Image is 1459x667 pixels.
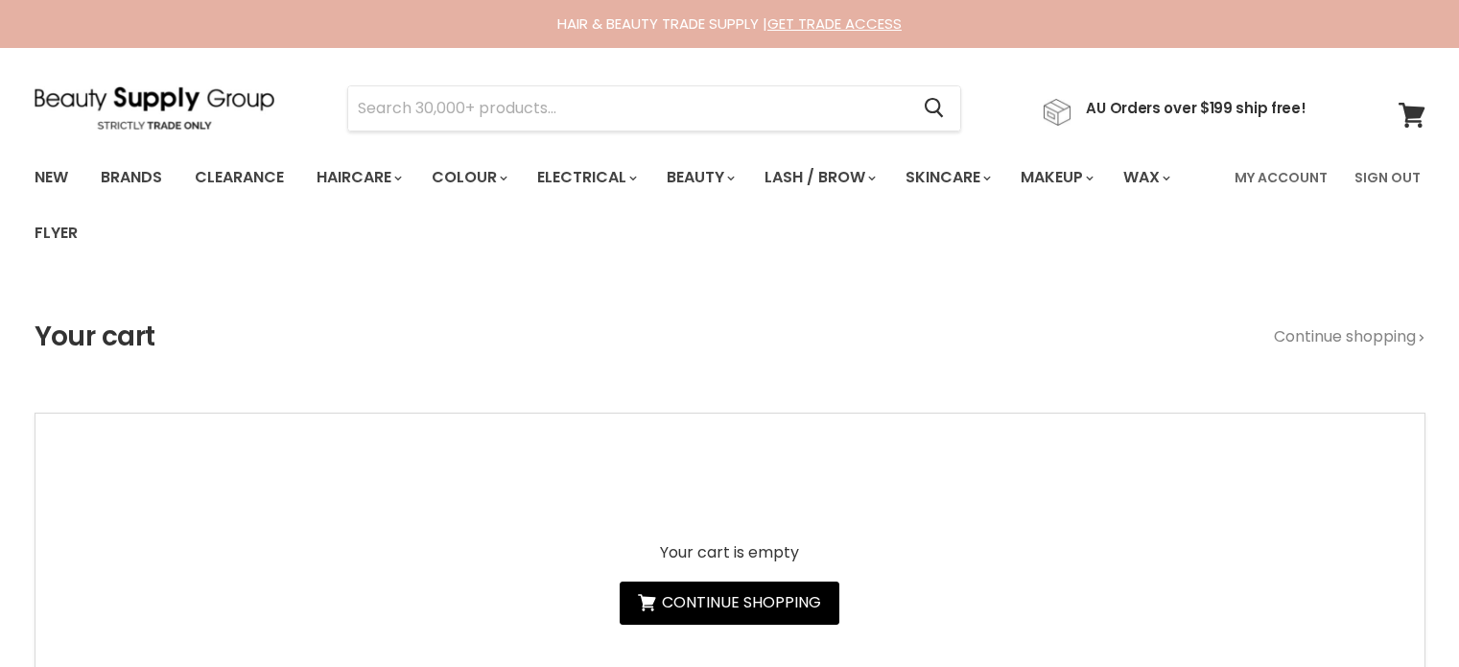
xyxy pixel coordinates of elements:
[86,157,176,198] a: Brands
[620,582,839,625] a: Continue shopping
[347,85,961,131] form: Product
[348,86,909,131] input: Search
[20,213,92,253] a: Flyer
[20,150,1223,261] ul: Main menu
[302,157,413,198] a: Haircare
[1363,577,1440,648] iframe: Gorgias live chat messenger
[620,544,839,561] p: Your cart is empty
[750,157,887,198] a: Lash / Brow
[1006,157,1105,198] a: Makeup
[417,157,519,198] a: Colour
[652,157,746,198] a: Beauty
[767,13,902,34] a: GET TRADE ACCESS
[11,14,1449,34] div: HAIR & BEAUTY TRADE SUPPLY |
[11,150,1449,261] nav: Main
[523,157,648,198] a: Electrical
[20,157,82,198] a: New
[1343,157,1432,198] a: Sign Out
[1223,157,1339,198] a: My Account
[180,157,298,198] a: Clearance
[1109,157,1182,198] a: Wax
[909,86,960,131] button: Search
[891,157,1002,198] a: Skincare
